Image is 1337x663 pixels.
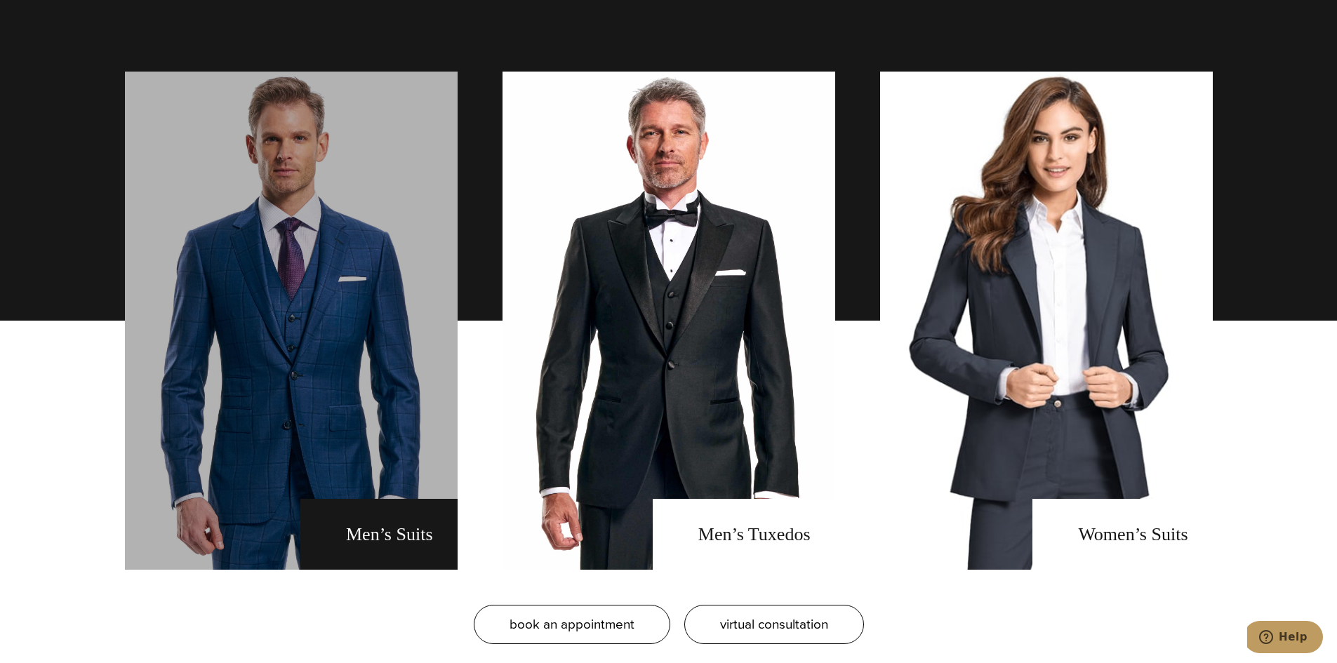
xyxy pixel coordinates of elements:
a: Women's Suits [880,72,1213,570]
span: book an appointment [510,614,634,634]
iframe: Opens a widget where you can chat to one of our agents [1247,621,1323,656]
a: virtual consultation [684,605,864,644]
a: book an appointment [474,605,670,644]
a: men's suits [125,72,458,570]
a: men's tuxedos [503,72,835,570]
span: virtual consultation [720,614,828,634]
